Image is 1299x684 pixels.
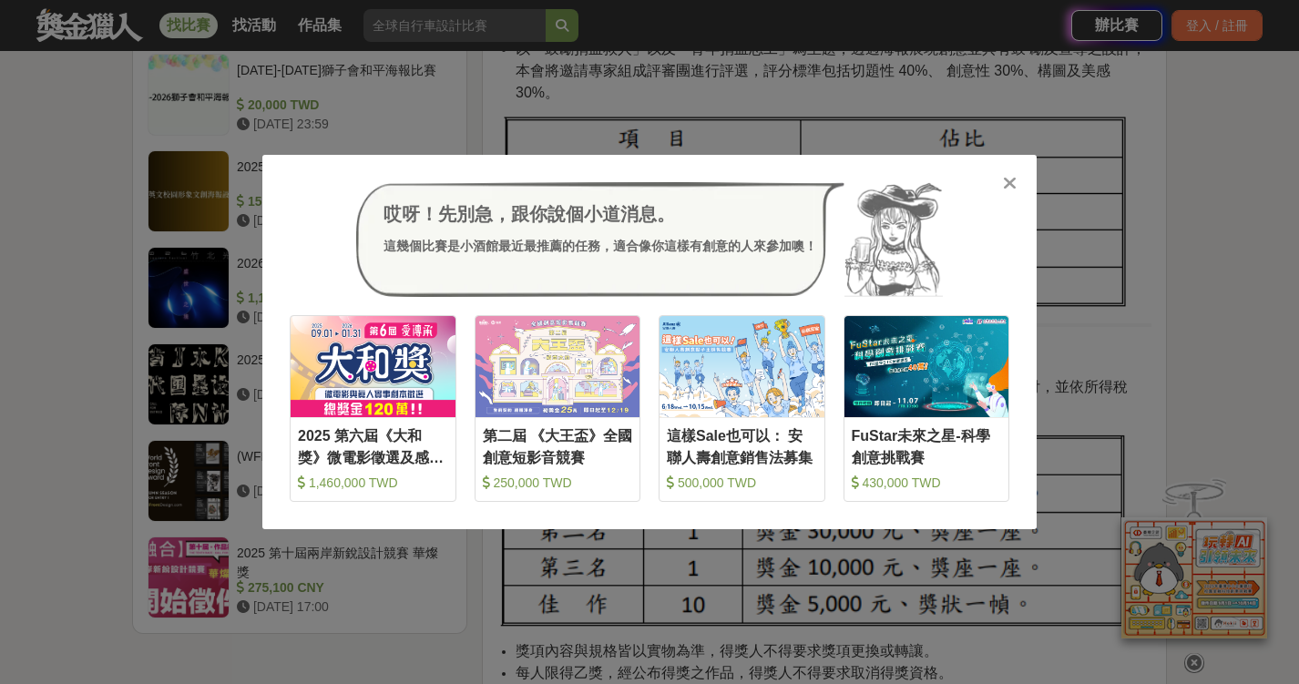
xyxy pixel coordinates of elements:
[844,315,1010,502] a: Cover ImageFuStar未來之星-科學創意挑戰賽 430,000 TWD
[475,315,641,502] a: Cover Image第二屆 《大王盃》全國創意短影音競賽 250,000 TWD
[667,474,817,492] div: 500,000 TWD
[291,316,455,417] img: Cover Image
[384,200,817,228] div: 哎呀！先別急，跟你說個小道消息。
[298,425,448,466] div: 2025 第六屆《大和獎》微電影徵選及感人實事分享
[298,474,448,492] div: 1,460,000 TWD
[844,182,943,297] img: Avatar
[659,315,825,502] a: Cover Image這樣Sale也可以： 安聯人壽創意銷售法募集 500,000 TWD
[483,474,633,492] div: 250,000 TWD
[852,474,1002,492] div: 430,000 TWD
[660,316,824,417] img: Cover Image
[476,316,640,417] img: Cover Image
[844,316,1009,417] img: Cover Image
[483,425,633,466] div: 第二屆 《大王盃》全國創意短影音競賽
[852,425,1002,466] div: FuStar未來之星-科學創意挑戰賽
[667,425,817,466] div: 這樣Sale也可以： 安聯人壽創意銷售法募集
[384,237,817,256] div: 這幾個比賽是小酒館最近最推薦的任務，適合像你這樣有創意的人來參加噢！
[290,315,456,502] a: Cover Image2025 第六屆《大和獎》微電影徵選及感人實事分享 1,460,000 TWD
